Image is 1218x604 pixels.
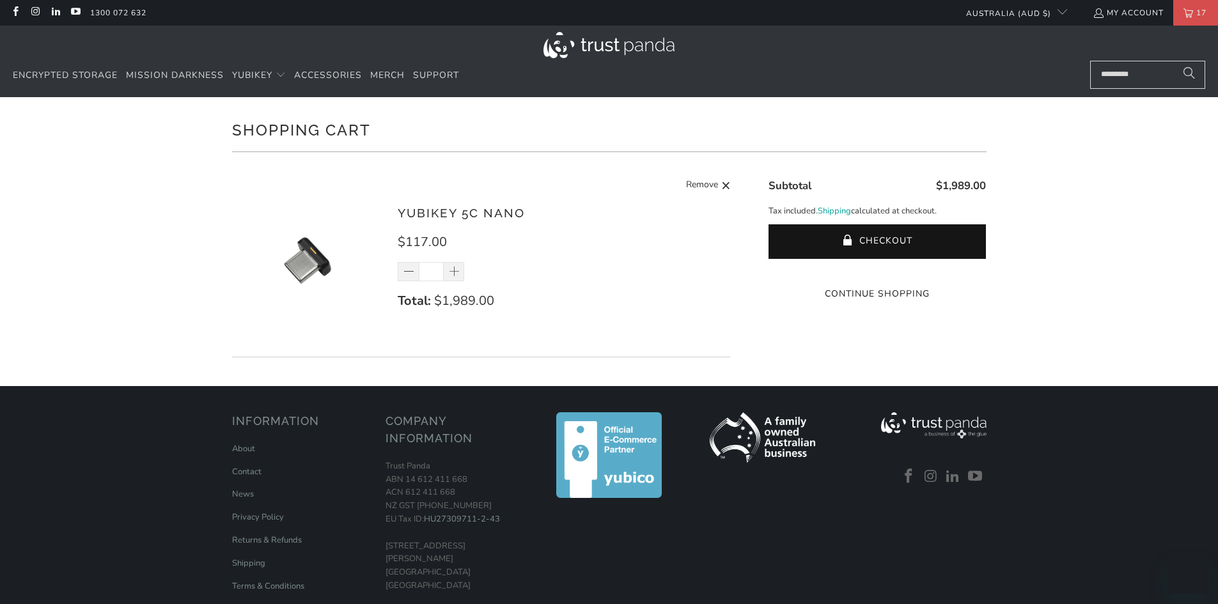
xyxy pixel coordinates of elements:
[232,61,286,91] summary: YubiKey
[232,580,304,592] a: Terms & Conditions
[294,69,362,81] span: Accessories
[370,61,405,91] a: Merch
[232,69,272,81] span: YubiKey
[1173,61,1205,89] button: Search
[769,224,986,259] button: Checkout
[126,61,224,91] a: Mission Darkness
[413,69,459,81] span: Support
[50,8,61,18] a: Trust Panda Australia on LinkedIn
[70,8,81,18] a: Trust Panda Australia on YouTube
[232,488,254,500] a: News
[818,205,851,218] a: Shipping
[386,460,526,592] p: Trust Panda ABN 14 612 411 668 ACN 612 411 668 NZ GST [PHONE_NUMBER] EU Tax ID: [STREET_ADDRESS][...
[413,61,459,91] a: Support
[13,61,118,91] a: Encrypted Storage
[936,178,986,193] span: $1,989.00
[1167,553,1208,594] iframe: Button to launch messaging window
[769,178,811,193] span: Subtotal
[370,69,405,81] span: Merch
[232,116,987,142] h1: Shopping Cart
[769,287,986,301] a: Continue Shopping
[944,468,963,485] a: Trust Panda Australia on LinkedIn
[294,61,362,91] a: Accessories
[126,69,224,81] span: Mission Darkness
[232,534,302,546] a: Returns & Refunds
[769,205,986,218] p: Tax included. calculated at checkout.
[921,468,941,485] a: Trust Panda Australia on Instagram
[13,69,118,81] span: Encrypted Storage
[232,557,265,569] a: Shipping
[424,513,500,525] a: HU27309711-2-43
[29,8,40,18] a: Trust Panda Australia on Instagram
[966,468,985,485] a: Trust Panda Australia on YouTube
[10,8,20,18] a: Trust Panda Australia on Facebook
[686,178,731,194] a: Remove
[398,233,447,251] span: $117.00
[232,443,255,454] a: About
[900,468,919,485] a: Trust Panda Australia on Facebook
[434,292,494,309] span: $1,989.00
[13,61,459,91] nav: Translation missing: en.navigation.header.main_nav
[398,292,431,309] strong: Total:
[1090,61,1205,89] input: Search...
[686,178,718,194] span: Remove
[90,6,146,20] a: 1300 072 632
[1093,6,1164,20] a: My Account
[232,184,386,337] img: YubiKey 5C Nano
[232,511,284,523] a: Privacy Policy
[543,32,675,58] img: Trust Panda Australia
[232,466,262,477] a: Contact
[398,206,525,220] a: YubiKey 5C Nano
